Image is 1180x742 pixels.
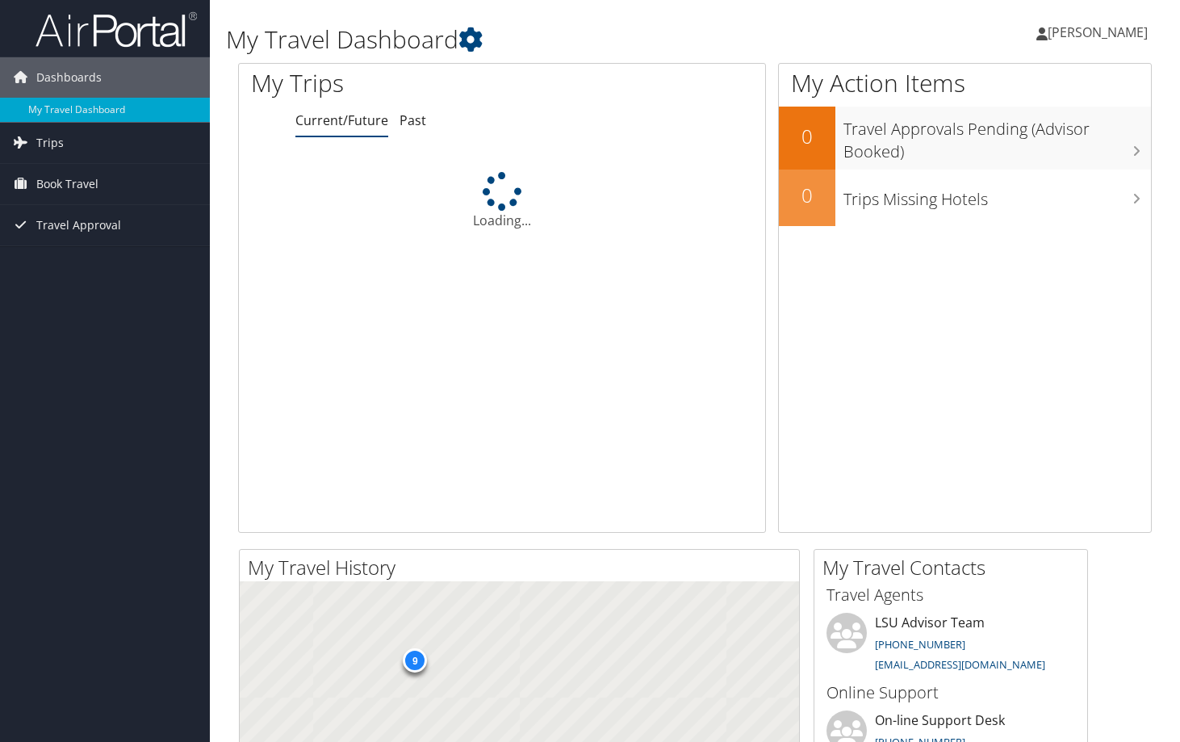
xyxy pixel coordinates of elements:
a: [PERSON_NAME] [1036,8,1164,57]
h2: 0 [779,123,835,150]
a: Past [400,111,426,129]
h2: 0 [779,182,835,209]
h3: Travel Agents [826,584,1075,606]
li: LSU Advisor Team [818,613,1083,679]
div: 9 [403,648,427,673]
a: [EMAIL_ADDRESS][DOMAIN_NAME] [875,657,1045,672]
h3: Travel Approvals Pending (Advisor Booked) [843,110,1151,163]
span: Trips [36,123,64,163]
h1: My Action Items [779,66,1151,100]
h2: My Travel History [248,554,799,581]
span: [PERSON_NAME] [1048,23,1148,41]
a: 0Trips Missing Hotels [779,170,1151,226]
span: Dashboards [36,57,102,98]
span: Book Travel [36,164,98,204]
img: airportal-logo.png [36,10,197,48]
h3: Trips Missing Hotels [843,180,1151,211]
div: Loading... [239,172,765,230]
h2: My Travel Contacts [822,554,1087,581]
span: Travel Approval [36,205,121,245]
a: Current/Future [295,111,388,129]
a: [PHONE_NUMBER] [875,637,965,652]
a: 0Travel Approvals Pending (Advisor Booked) [779,107,1151,169]
h3: Online Support [826,681,1075,704]
h1: My Travel Dashboard [226,23,852,57]
h1: My Trips [251,66,534,100]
